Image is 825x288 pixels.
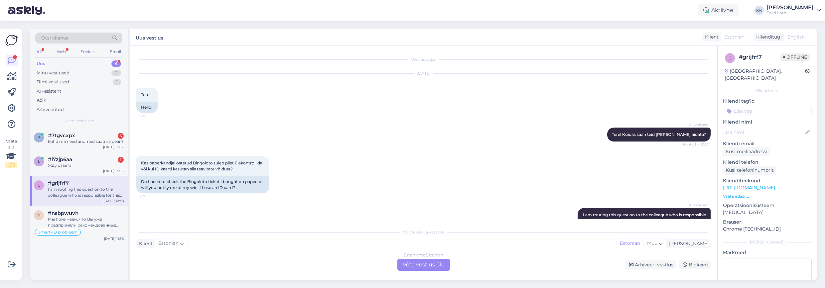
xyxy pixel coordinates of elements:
[136,229,711,235] div: Valige keel ja vastake
[38,159,40,164] span: l
[5,138,17,168] div: Vaata siia
[5,162,17,168] div: 2 / 3
[64,118,94,124] span: Uued vestlused
[723,249,812,256] p: Märkmed
[404,252,443,258] div: Estonian to Estonian
[723,159,812,166] p: Kliendi telefon
[48,133,75,139] span: #7tgvcxpx
[723,226,812,233] p: Chrome [TECHNICAL_ID]
[684,203,709,208] span: AI Assistent
[724,34,745,41] span: Estonian
[136,176,269,193] div: Do I need to check the Bingoloto ticket I bought on paper, or will you notify me of my win if I u...
[698,4,739,16] div: Aktiivne
[723,219,812,226] p: Brauser
[138,194,163,199] span: 12:38
[683,142,709,147] span: Nähtud ✓ 12:37
[583,212,707,229] span: I am routing this question to the colleague who is responsible for this topic. The reply might ta...
[48,162,124,168] div: Жду ответа
[723,147,770,156] div: Küsi meiliaadressi
[38,230,77,234] span: Smart-ID probleem
[397,259,450,271] div: Võta vestlus üle
[725,68,805,82] div: [GEOGRAPHIC_DATA], [GEOGRAPHIC_DATA]
[647,240,657,246] span: Muu
[37,88,61,95] div: AI Assistent
[723,166,776,175] div: Küsi telefoninumbrit
[766,10,814,16] div: Eesti Loto
[56,48,67,56] div: Web
[158,240,179,247] span: Estonian
[723,88,812,94] div: Kliendi info
[723,193,812,199] p: Vaata edasi ...
[754,34,782,41] div: Klienditugi
[723,239,812,245] div: [PERSON_NAME]
[41,35,68,42] span: Otsi kliente
[723,129,804,136] input: Lisa nimi
[37,213,41,218] span: n
[136,56,711,62] div: Vestlus algas
[138,113,163,118] span: 12:37
[48,180,69,186] span: #grijfrf7
[111,60,121,67] div: 4
[103,198,124,203] div: [DATE] 12:38
[118,133,124,139] div: 3
[118,157,124,163] div: 1
[723,119,812,126] p: Kliendi nimi
[113,79,121,85] div: 1
[723,106,812,116] input: Lisa tag
[141,92,150,97] span: Tere!
[37,106,64,113] div: Arhiveeritud
[37,97,46,104] div: Kõik
[766,5,821,16] a: [PERSON_NAME]Eesti Loto
[723,209,812,216] p: [MEDICAL_DATA]
[35,48,43,56] div: All
[104,236,124,241] div: [DATE] 11:36
[37,79,69,85] div: Tiimi vestlused
[723,177,812,184] p: Klienditeekond
[780,53,810,61] span: Offline
[787,34,805,41] span: English
[136,240,153,247] div: Klient
[729,55,732,60] span: g
[723,98,812,105] p: Kliendi tag'id
[37,60,45,67] div: Uus
[141,160,263,171] span: Kas paberkandjal ostetud Bingoloto tuleb pilet ülekontrollida või kui ID kaarti kasutan siis teav...
[136,33,163,42] label: Uus vestlus
[38,183,41,188] span: g
[702,34,719,41] div: Klient
[625,260,676,269] div: Arhiveeri vestlus
[723,185,775,191] a: [URL][DOMAIN_NAME]
[723,202,812,209] p: Operatsioonisüsteem
[103,168,124,173] div: [DATE] 13:05
[739,53,780,61] div: # grijfrf7
[48,216,124,228] div: Мы понимаем, что Вы уже предприняли рекомендованные шаги, и проблема сохраняется даже на новом ус...
[684,122,709,127] span: AI Assistent
[48,186,124,198] div: I am routing this question to the colleague who is responsible for this topic. The reply might ta...
[108,48,122,56] div: Email
[48,156,72,162] span: #l7zjp6aa
[612,132,706,137] span: Tere! Kuidas saan teid [PERSON_NAME] aidata?
[5,34,18,47] img: Askly Logo
[48,210,78,216] span: #nsbpwuvh
[666,240,709,247] div: [PERSON_NAME]
[103,144,124,149] div: [DATE] 13:07
[723,140,812,147] p: Kliendi email
[48,139,124,144] div: kuhu ma need andmed saatma pean?
[136,102,158,113] div: Hello!
[79,48,96,56] div: Socials
[37,70,69,76] div: Minu vestlused
[38,135,40,140] span: 7
[766,5,814,10] div: [PERSON_NAME]
[679,260,711,269] div: Blokeeri
[136,70,711,76] div: [DATE]
[755,6,764,15] div: KK
[111,70,121,76] div: 0
[617,239,643,248] div: Estonian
